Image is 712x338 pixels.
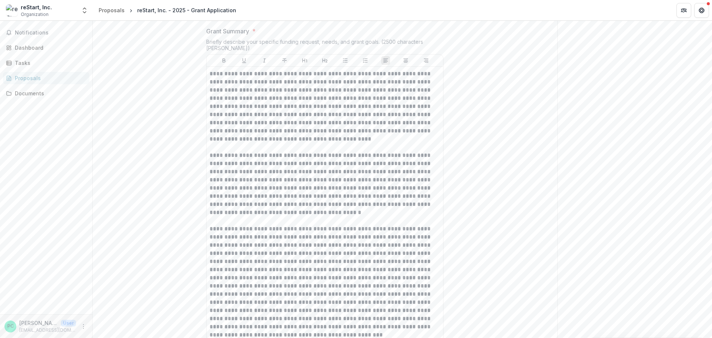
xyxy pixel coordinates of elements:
[15,59,83,67] div: Tasks
[260,56,269,65] button: Italicize
[137,6,236,14] div: reStart, Inc. - 2025 - Grant Application
[19,319,58,327] p: [PERSON_NAME]
[21,3,52,11] div: reStart, Inc.
[206,39,444,54] div: Briefly describe your specific funding request, needs, and grant goals. (2500 characters [PERSON_...
[6,4,18,16] img: reStart, Inc.
[320,56,329,65] button: Heading 2
[240,56,248,65] button: Underline
[361,56,370,65] button: Ordered List
[3,57,89,69] a: Tasks
[7,324,14,329] div: Patty Craft
[3,27,89,39] button: Notifications
[15,30,86,36] span: Notifications
[21,11,49,18] span: Organization
[79,322,88,331] button: More
[3,72,89,84] a: Proposals
[381,56,390,65] button: Align Left
[3,87,89,99] a: Documents
[206,27,249,36] p: Grant Summary
[280,56,289,65] button: Strike
[3,42,89,54] a: Dashboard
[422,56,431,65] button: Align Right
[19,327,76,334] p: [EMAIL_ADDRESS][DOMAIN_NAME]
[15,74,83,82] div: Proposals
[61,320,76,326] p: User
[300,56,309,65] button: Heading 1
[79,3,90,18] button: Open entity switcher
[99,6,125,14] div: Proposals
[676,3,691,18] button: Partners
[96,5,239,16] nav: breadcrumb
[15,89,83,97] div: Documents
[341,56,350,65] button: Bullet List
[15,44,83,52] div: Dashboard
[694,3,709,18] button: Get Help
[96,5,128,16] a: Proposals
[220,56,228,65] button: Bold
[401,56,410,65] button: Align Center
